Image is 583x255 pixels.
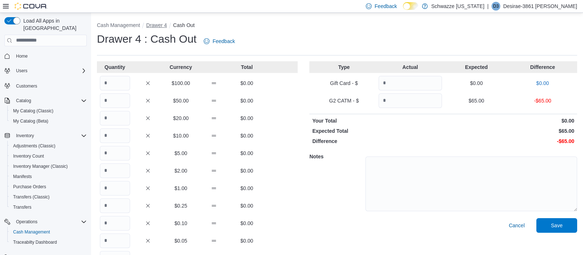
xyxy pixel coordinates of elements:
span: My Catalog (Classic) [10,107,87,115]
p: Schwazze [US_STATE] [431,2,485,11]
button: Inventory [1,131,90,141]
p: $0.00 [232,167,262,174]
button: My Catalog (Beta) [7,116,90,126]
span: D3 [493,2,498,11]
span: Feedback [375,3,397,10]
p: Expected Total [312,127,442,135]
a: Traceabilty Dashboard [10,238,60,247]
div: Desirae-3861 Matthews [492,2,500,11]
span: Cash Management [13,229,50,235]
p: $65.00 [445,127,574,135]
button: Catalog [1,96,90,106]
p: Total [232,63,262,71]
p: $0.00 [232,237,262,244]
span: Transfers (Classic) [10,193,87,201]
p: $0.00 [232,220,262,227]
p: $2.00 [166,167,196,174]
button: Traceabilty Dashboard [7,237,90,247]
input: Quantity [100,163,130,178]
input: Quantity [100,198,130,213]
p: $50.00 [166,97,196,104]
input: Quantity [100,93,130,108]
span: Inventory Count [13,153,44,159]
p: Desirae-3861 [PERSON_NAME] [503,2,577,11]
span: Save [551,222,563,229]
span: Users [16,68,27,74]
span: Home [16,53,28,59]
button: Purchase Orders [7,182,90,192]
a: Purchase Orders [10,182,49,191]
p: $5.00 [166,150,196,157]
span: Transfers [13,204,31,210]
a: Manifests [10,172,35,181]
p: $0.05 [166,237,196,244]
p: -$65.00 [445,138,574,145]
span: Manifests [10,172,87,181]
span: Load All Apps in [GEOGRAPHIC_DATA] [20,17,87,32]
span: Home [13,51,87,61]
button: Users [13,66,30,75]
p: $0.00 [232,150,262,157]
span: Inventory Manager (Classic) [10,162,87,171]
span: Operations [13,217,87,226]
p: Difference [511,63,574,71]
button: Transfers (Classic) [7,192,90,202]
span: My Catalog (Classic) [13,108,54,114]
p: $0.00 [232,202,262,209]
p: Gift Card - $ [312,80,376,87]
span: Operations [16,219,38,225]
a: Inventory Count [10,152,47,161]
p: $0.00 [511,80,574,87]
nav: An example of EuiBreadcrumbs [97,22,577,30]
button: Inventory [13,131,37,140]
input: Quantity [100,216,130,231]
p: $100.00 [166,80,196,87]
span: Purchase Orders [13,184,46,190]
p: Type [312,63,376,71]
p: Actual [379,63,442,71]
a: My Catalog (Classic) [10,107,56,115]
p: $0.00 [445,117,574,124]
span: Transfers [10,203,87,212]
span: Inventory Manager (Classic) [13,163,68,169]
span: My Catalog (Beta) [10,117,87,125]
button: Operations [13,217,40,226]
span: Customers [13,81,87,90]
p: $0.00 [232,132,262,139]
input: Quantity [100,146,130,161]
span: Users [13,66,87,75]
button: Inventory Count [7,151,90,161]
p: -$65.00 [511,97,574,104]
a: Feedback [201,34,238,49]
button: Cash Management [97,22,140,28]
p: $65.00 [445,97,508,104]
button: Users [1,66,90,76]
h5: Notes [309,149,364,164]
input: Quantity [100,111,130,125]
button: Customers [1,80,90,91]
a: Adjustments (Classic) [10,142,58,150]
p: Currency [166,63,196,71]
p: $0.00 [445,80,508,87]
span: Catalog [16,98,31,104]
button: Cash Management [7,227,90,237]
p: $0.00 [232,97,262,104]
button: Adjustments (Classic) [7,141,90,151]
p: $20.00 [166,115,196,122]
button: Manifests [7,171,90,182]
p: $1.00 [166,185,196,192]
a: Transfers [10,203,34,212]
button: Operations [1,217,90,227]
input: Quantity [379,93,442,108]
a: Inventory Manager (Classic) [10,162,71,171]
p: G2 CATM - $ [312,97,376,104]
input: Quantity [379,76,442,90]
button: Inventory Manager (Classic) [7,161,90,171]
p: | [487,2,489,11]
span: Inventory [13,131,87,140]
button: Cancel [506,218,528,233]
p: $0.25 [166,202,196,209]
a: My Catalog (Beta) [10,117,51,125]
span: My Catalog (Beta) [13,118,48,124]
